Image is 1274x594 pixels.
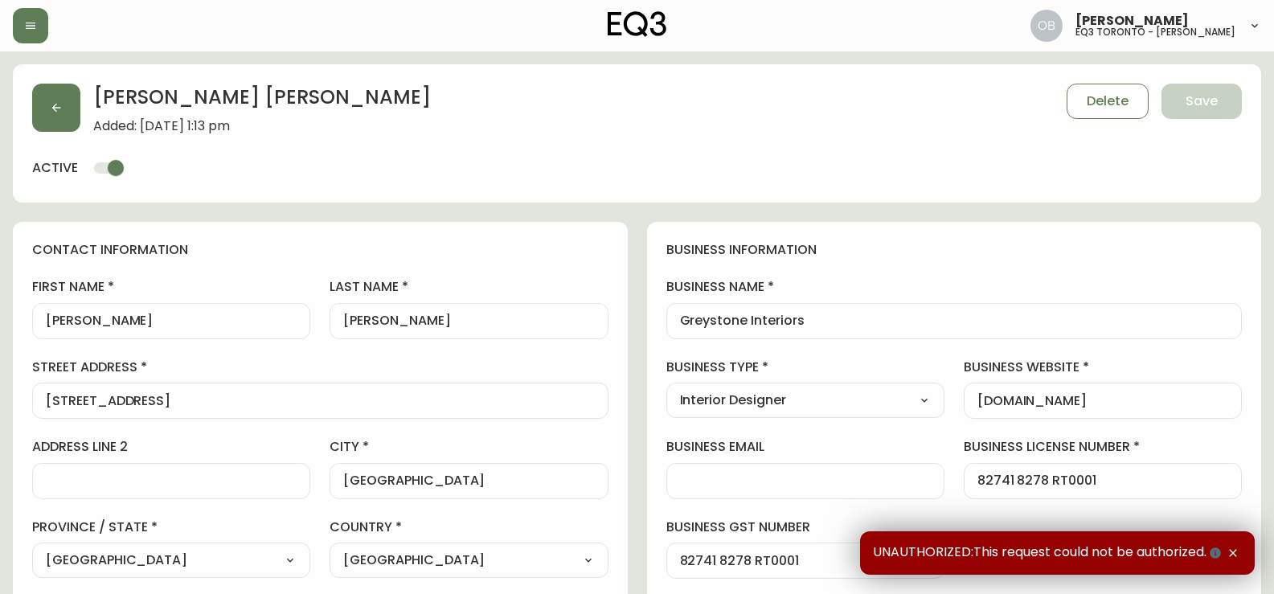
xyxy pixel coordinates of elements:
span: Delete [1087,92,1129,110]
label: business website [964,358,1242,376]
label: business type [666,358,944,376]
input: https://www.designshop.com [977,393,1228,408]
label: business license number [964,438,1242,456]
h4: active [32,159,78,177]
h2: [PERSON_NAME] [PERSON_NAME] [93,84,431,119]
label: first name [32,278,310,296]
button: Delete [1067,84,1149,119]
label: street address [32,358,608,376]
label: last name [330,278,608,296]
label: address line 2 [32,438,310,456]
span: Added: [DATE] 1:13 pm [93,119,431,133]
label: business name [666,278,1243,296]
h4: contact information [32,241,608,259]
label: city [330,438,608,456]
label: province / state [32,518,310,536]
label: country [330,518,608,536]
span: [PERSON_NAME] [1075,14,1189,27]
img: logo [608,11,667,37]
img: 8e0065c524da89c5c924d5ed86cfe468 [1030,10,1063,42]
span: UNAUTHORIZED:This request could not be authorized. [873,544,1224,562]
label: business gst number [666,518,944,536]
h5: eq3 toronto - [PERSON_NAME] [1075,27,1235,37]
h4: business information [666,241,1243,259]
label: business email [666,438,944,456]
